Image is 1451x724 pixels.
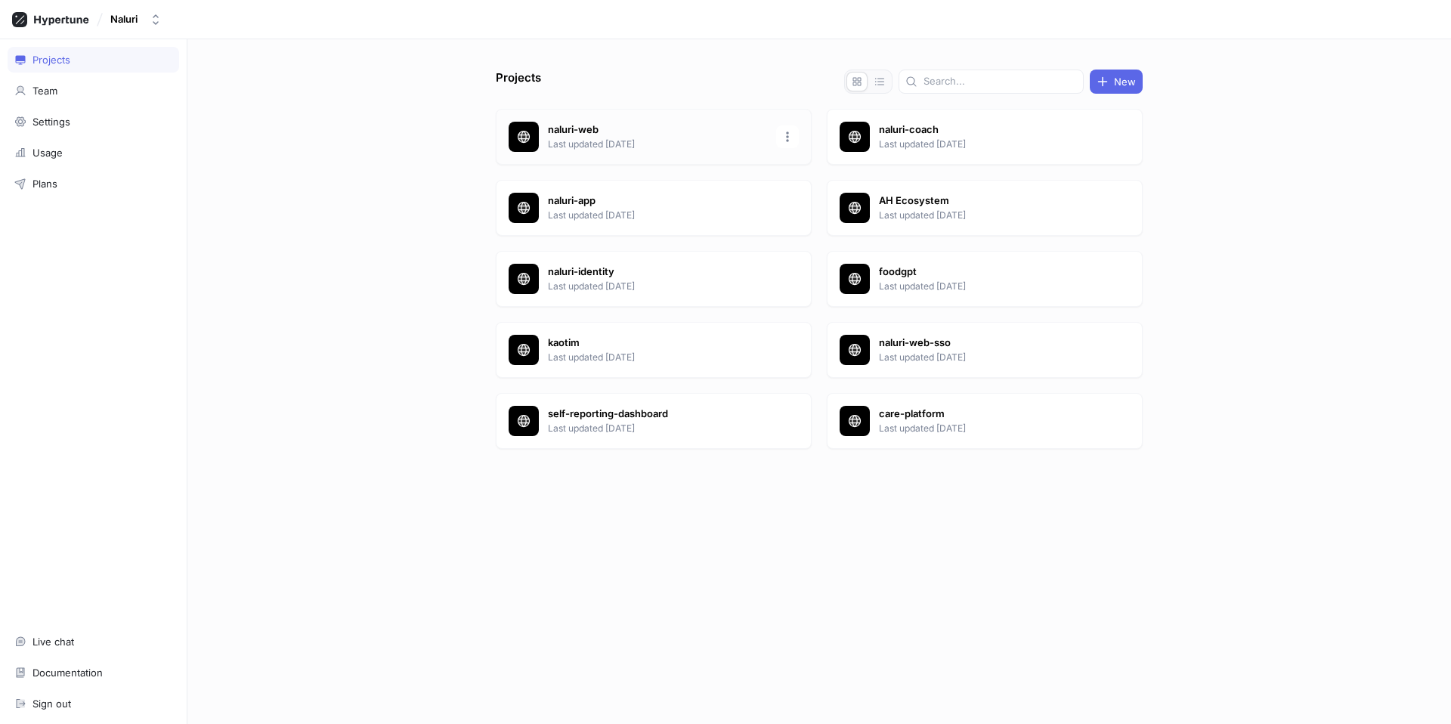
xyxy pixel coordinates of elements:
input: Search... [924,74,1077,89]
p: Last updated [DATE] [548,209,767,222]
a: Documentation [8,660,179,685]
div: Live chat [32,636,74,648]
button: Naluri [104,7,168,32]
a: Usage [8,140,179,166]
p: naluri-app [548,193,767,209]
div: Documentation [32,667,103,679]
div: Sign out [32,698,71,710]
p: Last updated [DATE] [879,351,1098,364]
p: naluri-identity [548,265,767,280]
a: Projects [8,47,179,73]
a: Settings [8,109,179,135]
div: Naluri [110,13,138,26]
p: naluri-coach [879,122,1098,138]
div: Settings [32,116,70,128]
p: foodgpt [879,265,1098,280]
p: AH Ecosystem [879,193,1098,209]
div: Plans [32,178,57,190]
div: Usage [32,147,63,159]
p: Last updated [DATE] [548,422,767,435]
p: naluri-web-sso [879,336,1098,351]
p: care-platform [879,407,1098,422]
p: Projects [496,70,541,94]
button: New [1090,70,1143,94]
p: Last updated [DATE] [548,351,767,364]
p: Last updated [DATE] [879,138,1098,151]
div: Team [32,85,57,97]
p: naluri-web [548,122,767,138]
p: self-reporting-dashboard [548,407,767,422]
p: Last updated [DATE] [879,209,1098,222]
p: Last updated [DATE] [879,280,1098,293]
a: Team [8,78,179,104]
a: Plans [8,171,179,196]
span: New [1114,77,1136,86]
p: kaotim [548,336,767,351]
div: Projects [32,54,70,66]
p: Last updated [DATE] [879,422,1098,435]
p: Last updated [DATE] [548,280,767,293]
p: Last updated [DATE] [548,138,767,151]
